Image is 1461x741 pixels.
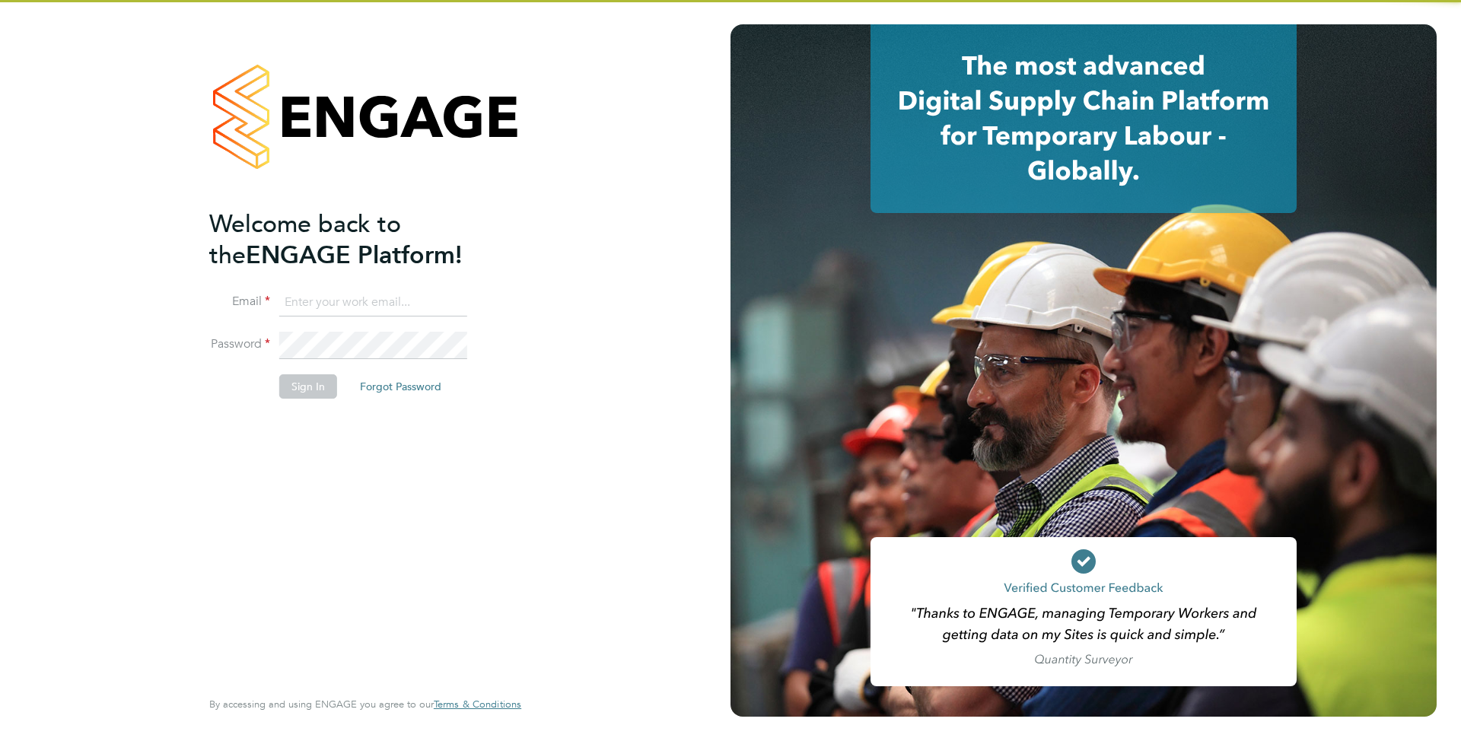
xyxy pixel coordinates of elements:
[279,289,467,316] input: Enter your work email...
[209,336,270,352] label: Password
[209,698,521,711] span: By accessing and using ENGAGE you agree to our
[209,294,270,310] label: Email
[209,209,401,270] span: Welcome back to the
[279,374,337,399] button: Sign In
[209,208,506,271] h2: ENGAGE Platform!
[348,374,454,399] button: Forgot Password
[434,698,521,711] a: Terms & Conditions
